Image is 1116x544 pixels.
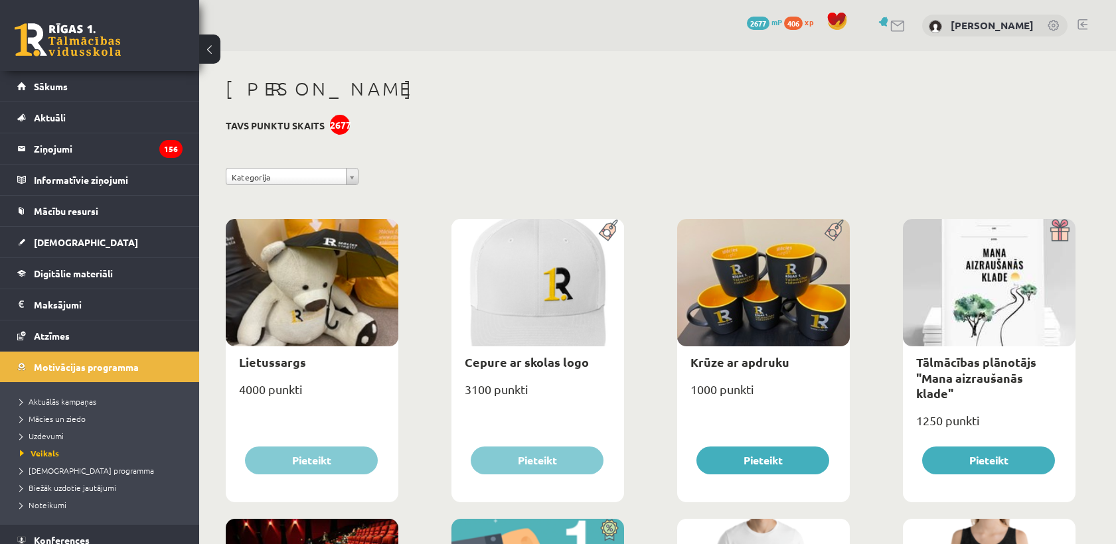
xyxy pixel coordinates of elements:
[34,236,138,248] span: [DEMOGRAPHIC_DATA]
[20,464,186,476] a: [DEMOGRAPHIC_DATA] programma
[330,115,350,135] div: 2677
[20,447,186,459] a: Veikals
[451,378,624,411] div: 3100 punkti
[929,20,942,33] img: Evelīna Madara Rudzīte
[226,78,1076,100] h1: [PERSON_NAME]
[17,71,183,102] a: Sākums
[20,413,186,425] a: Mācies un ziedo
[34,133,183,164] legend: Ziņojumi
[17,352,183,382] a: Motivācijas programma
[17,320,183,351] a: Atzīmes
[17,165,183,195] a: Informatīvie ziņojumi
[20,465,154,476] span: [DEMOGRAPHIC_DATA] programma
[34,205,98,217] span: Mācību resursi
[594,519,624,541] img: Atlaide
[465,354,589,370] a: Cepure ar skolas logo
[916,354,1036,401] a: Tālmācības plānotājs "Mana aizraušanās klade"
[20,413,86,424] span: Mācies un ziedo
[20,448,59,458] span: Veikals
[20,499,186,511] a: Noteikumi
[771,17,782,27] span: mP
[20,500,66,510] span: Noteikumi
[20,396,96,407] span: Aktuālās kampaņas
[15,23,121,56] a: Rīgas 1. Tālmācības vidusskola
[677,378,850,411] div: 1000 punkti
[690,354,789,370] a: Krūze ar apdruku
[20,430,186,442] a: Uzdevumi
[805,17,813,27] span: xp
[20,395,186,407] a: Aktuālās kampaņas
[922,446,1055,474] button: Pieteikt
[34,267,113,279] span: Digitālie materiāli
[20,431,64,441] span: Uzdevumi
[34,80,68,92] span: Sākums
[17,289,183,320] a: Maksājumi
[17,133,183,164] a: Ziņojumi156
[34,111,66,123] span: Aktuāli
[747,17,769,30] span: 2677
[20,482,116,493] span: Biežāk uzdotie jautājumi
[20,482,186,494] a: Biežāk uzdotie jautājumi
[471,446,603,474] button: Pieteikt
[696,446,829,474] button: Pieteikt
[747,17,782,27] a: 2677 mP
[232,169,341,186] span: Kategorija
[17,258,183,289] a: Digitālie materiāli
[226,120,325,131] h3: Tavs punktu skaits
[903,409,1076,442] div: 1250 punkti
[784,17,820,27] a: 406 xp
[34,165,183,195] legend: Informatīvie ziņojumi
[245,446,378,474] button: Pieteikt
[820,219,850,241] img: Populāra prece
[17,196,183,226] a: Mācību resursi
[226,378,398,411] div: 4000 punkti
[34,330,70,342] span: Atzīmes
[226,168,359,185] a: Kategorija
[594,219,624,241] img: Populāra prece
[239,354,306,370] a: Lietussargs
[34,289,183,320] legend: Maksājumi
[951,19,1034,32] a: [PERSON_NAME]
[34,361,139,373] span: Motivācijas programma
[159,140,183,158] i: 156
[17,102,183,133] a: Aktuāli
[784,17,803,30] span: 406
[17,227,183,257] a: [DEMOGRAPHIC_DATA]
[1046,219,1076,241] img: Dāvana ar pārsteigumu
